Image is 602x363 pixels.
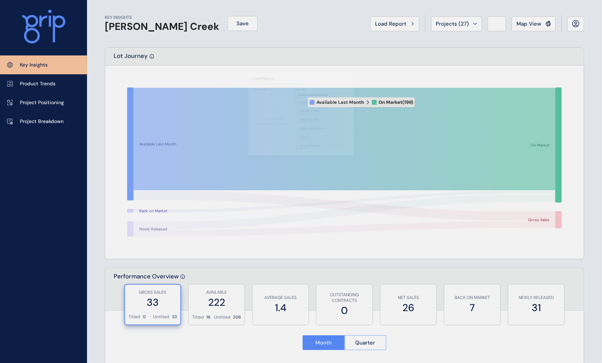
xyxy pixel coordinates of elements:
[512,295,561,301] p: NEWLY RELEASED
[256,301,305,315] label: 1.4
[320,292,369,304] p: OUTSTANDING CONTRACTS
[192,295,241,309] label: 222
[192,314,204,320] p: Titled
[114,272,179,310] p: Performance Overview
[315,339,332,346] span: Month
[237,20,249,27] span: Save
[129,289,177,295] p: GROSS SALES
[448,295,497,301] p: BACK ON MARKET
[206,314,211,320] p: 16
[448,301,497,315] label: 7
[214,314,231,320] p: Untitled
[431,16,482,31] button: Projects (27)
[129,295,177,309] label: 33
[153,314,169,320] p: Untitled
[303,335,345,350] button: Month
[384,301,433,315] label: 26
[20,118,64,125] p: Project Breakdown
[20,99,64,106] p: Project Positioning
[384,295,433,301] p: NET SALES
[192,289,241,295] p: AVAILABLE
[20,80,55,87] p: Product Trends
[114,52,148,65] p: Lot Journey
[356,339,375,346] span: Quarter
[436,20,469,27] span: Projects ( 27 )
[172,314,177,320] p: 33
[256,295,305,301] p: AVERAGE SALES
[228,16,257,31] button: Save
[345,335,387,350] button: Quarter
[105,15,219,21] p: KEY INSIGHTS
[375,20,406,27] span: Load Report
[370,16,419,31] button: Load Report
[20,62,48,69] p: Key Insights
[233,314,241,320] p: 206
[129,314,140,320] p: Titled
[105,21,219,33] h1: [PERSON_NAME] Creek
[516,20,541,27] span: Map View
[143,314,146,320] p: 0
[320,304,369,317] label: 0
[512,301,561,315] label: 31
[512,16,556,31] button: Map View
